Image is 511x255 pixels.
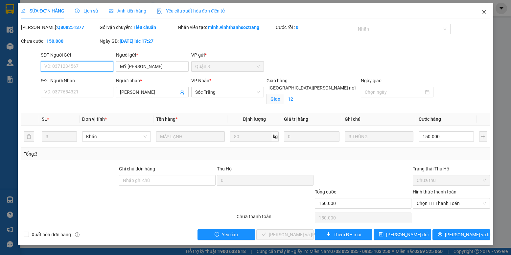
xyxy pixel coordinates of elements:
[256,229,314,240] button: check[PERSON_NAME] và [PERSON_NAME] hàng
[24,131,34,142] button: delete
[24,150,197,158] div: Tổng: 3
[46,38,63,44] b: 150.000
[272,131,279,142] span: kg
[276,24,353,31] div: Cước rồi :
[86,132,147,141] span: Khác
[21,9,26,13] span: edit
[342,113,416,126] th: Ghi chú
[475,3,493,22] button: Close
[432,229,490,240] button: printer[PERSON_NAME] và In
[57,25,84,30] b: Q808251377
[284,94,358,104] input: Giao tận nơi
[133,25,156,30] b: Tiêu chuẩn
[42,116,47,122] span: SL
[365,89,424,96] input: Ngày giao
[116,51,189,59] div: Người gửi
[413,189,456,194] label: Hình thức thanh toán
[345,131,413,142] input: Ghi Chú
[100,38,176,45] div: Ngày GD:
[296,25,298,30] b: 0
[417,198,486,208] span: Chọn HT Thanh Toán
[284,116,308,122] span: Giá trị hàng
[119,175,216,186] input: Ghi chú đơn hàng
[267,94,284,104] span: Giao
[157,9,162,14] img: icon
[315,189,336,194] span: Tổng cước
[222,231,238,238] span: Yêu cầu
[156,131,225,142] input: VD: Bàn, Ghế
[267,78,288,83] span: Giao hàng
[419,116,441,122] span: Cước hàng
[208,25,259,30] b: minh.vinhthanhsoctrang
[315,229,372,240] button: plusThêm ĐH mới
[156,116,177,122] span: Tên hàng
[217,166,232,171] span: Thu Hộ
[479,131,487,142] button: plus
[119,166,155,171] label: Ghi chú đơn hàng
[75,9,80,13] span: clock-circle
[157,8,225,13] span: Yêu cầu xuất hóa đơn điện tử
[116,77,189,84] div: Người nhận
[361,78,382,83] label: Ngày giao
[29,231,74,238] span: Xuất hóa đơn hàng
[21,8,64,13] span: SỬA ĐƠN HÀNG
[82,116,107,122] span: Đơn vị tính
[75,8,98,13] span: Lịch sử
[386,231,429,238] span: [PERSON_NAME] đổi
[215,232,219,237] span: exclamation-circle
[21,38,98,45] div: Chưa cước :
[120,38,153,44] b: [DATE] lúc 17:27
[178,24,274,31] div: Nhân viên tạo:
[195,62,260,71] span: Quận 8
[21,24,98,31] div: [PERSON_NAME]:
[41,51,113,59] div: SĐT Người Gửi
[197,229,255,240] button: exclamation-circleYêu cầu
[379,232,383,237] span: save
[413,165,490,172] div: Trạng thái Thu Hộ
[445,231,491,238] span: [PERSON_NAME] và In
[284,131,339,142] input: 0
[481,10,487,15] span: close
[75,232,80,237] span: info-circle
[266,84,358,91] span: [GEOGRAPHIC_DATA][PERSON_NAME] nơi
[438,232,442,237] span: printer
[109,8,146,13] span: Ảnh kiện hàng
[109,9,113,13] span: picture
[179,89,185,95] span: user-add
[41,77,113,84] div: SĐT Người Nhận
[243,116,266,122] span: Định lượng
[100,24,176,31] div: Gói vận chuyển:
[191,51,264,59] div: VP gửi
[374,229,431,240] button: save[PERSON_NAME] đổi
[334,231,361,238] span: Thêm ĐH mới
[417,175,486,185] span: Chưa thu
[326,232,331,237] span: plus
[236,213,314,224] div: Chưa thanh toán
[195,87,260,97] span: Sóc Trăng
[191,78,209,83] span: VP Nhận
